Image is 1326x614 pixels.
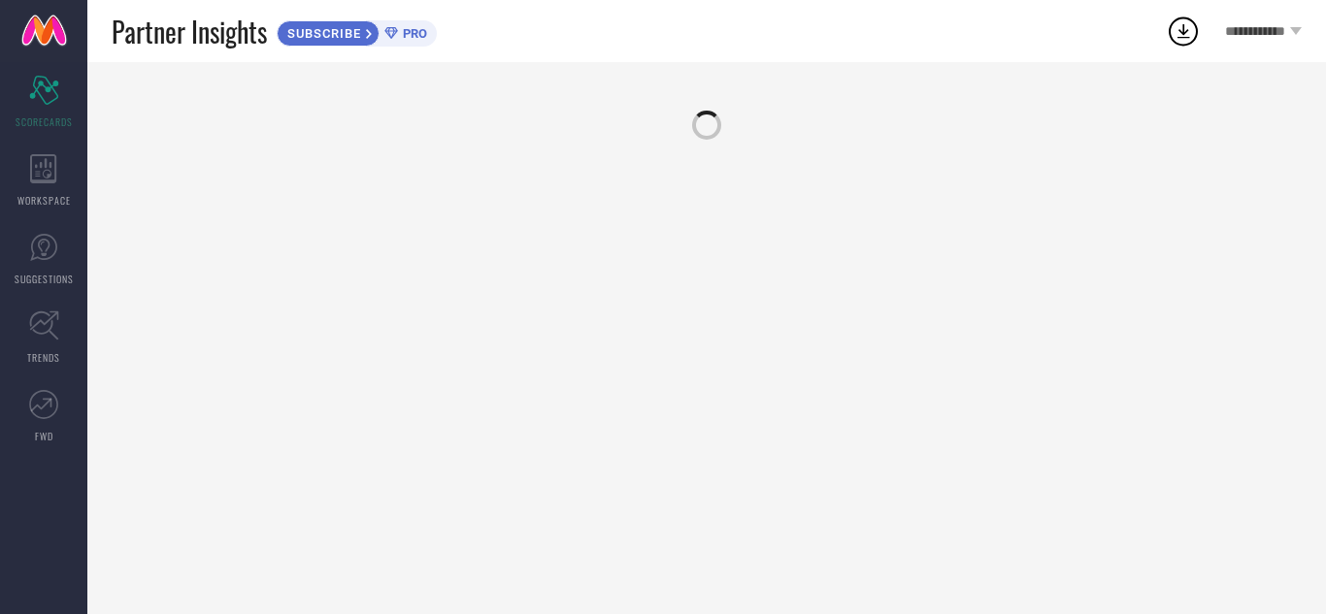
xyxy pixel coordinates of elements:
[398,26,427,41] span: PRO
[17,193,71,208] span: WORKSPACE
[1166,14,1201,48] div: Open download list
[112,12,267,51] span: Partner Insights
[35,429,53,443] span: FWD
[277,16,437,47] a: SUBSCRIBEPRO
[27,350,60,365] span: TRENDS
[16,114,73,129] span: SCORECARDS
[15,272,74,286] span: SUGGESTIONS
[278,26,366,41] span: SUBSCRIBE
